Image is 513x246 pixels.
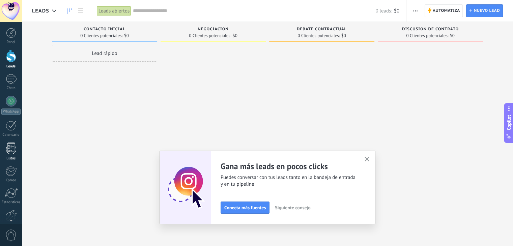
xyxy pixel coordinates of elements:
[275,205,310,210] span: Siguiente consejo
[433,5,460,17] span: Automatiza
[406,34,448,38] span: 0 Clientes potenciales:
[402,27,459,32] span: Discusión de contrato
[52,45,157,62] div: Lead rápido
[221,202,269,214] button: Conecta más fuentes
[297,34,340,38] span: 0 Clientes potenciales:
[55,27,154,33] div: Contacto inicial
[97,6,131,16] div: Leads abiertos
[394,8,399,14] span: $0
[75,4,86,18] a: Lista
[381,27,480,33] div: Discusión de contrato
[198,27,229,32] span: Negociación
[506,115,512,130] span: Copilot
[1,40,21,44] div: Panel
[297,27,347,32] span: Debate contractual
[1,156,21,161] div: Listas
[466,4,503,17] a: Nuevo lead
[164,27,262,33] div: Negociación
[224,205,266,210] span: Conecta más fuentes
[1,133,21,137] div: Calendario
[341,34,346,38] span: $0
[84,27,125,32] span: Contacto inicial
[450,34,455,38] span: $0
[1,178,21,183] div: Correo
[1,64,21,69] div: Leads
[1,200,21,205] div: Estadísticas
[233,34,237,38] span: $0
[474,5,500,17] span: Nuevo lead
[272,203,313,213] button: Siguiente consejo
[124,34,129,38] span: $0
[189,34,231,38] span: 0 Clientes potenciales:
[410,4,420,17] button: Más
[425,4,463,17] a: Automatiza
[273,27,371,33] div: Debate contractual
[32,8,49,14] span: Leads
[221,174,356,188] span: Puedes conversar con tus leads tanto en la bandeja de entrada y en tu pipeline
[221,161,356,172] h2: Gana más leads en pocos clicks
[375,8,392,14] span: 0 leads:
[63,4,75,18] a: Leads
[1,109,21,115] div: WhatsApp
[1,86,21,90] div: Chats
[80,34,122,38] span: 0 Clientes potenciales:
